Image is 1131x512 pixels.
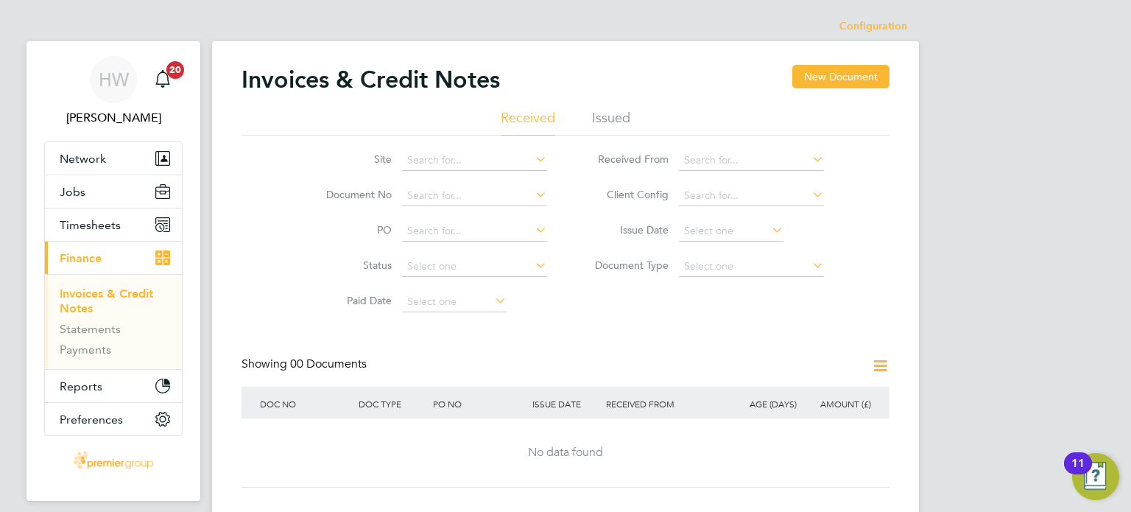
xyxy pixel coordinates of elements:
[166,61,184,79] span: 20
[45,274,182,369] div: Finance
[148,56,177,103] a: 20
[529,387,603,421] div: ISSUE DATE
[60,379,102,393] span: Reports
[242,357,370,372] div: Showing
[44,56,183,127] a: HW[PERSON_NAME]
[307,152,392,166] label: Site
[402,186,547,206] input: Search for...
[602,387,726,421] div: RECEIVED FROM
[1072,453,1119,500] button: Open Resource Center, 11 new notifications
[679,221,783,242] input: Select one
[402,150,547,171] input: Search for...
[679,150,824,171] input: Search for...
[45,175,182,208] button: Jobs
[44,451,183,474] a: Go to home page
[60,343,111,357] a: Payments
[256,445,875,460] div: No data found
[679,256,824,277] input: Select one
[27,41,200,501] nav: Main navigation
[307,259,392,272] label: Status
[44,109,183,127] span: Hannah Watkins
[242,65,500,94] h2: Invoices & Credit Notes
[60,322,121,336] a: Statements
[584,188,669,201] label: Client Config
[99,70,129,89] span: HW
[1071,463,1085,483] div: 11
[74,451,152,474] img: premier-logo-retina.png
[726,387,800,421] div: AGE (DAYS)
[60,251,102,265] span: Finance
[592,109,630,136] li: Issued
[501,109,555,136] li: Received
[45,403,182,435] button: Preferences
[584,152,669,166] label: Received From
[679,186,824,206] input: Search for...
[60,287,153,315] a: Invoices & Credit Notes
[429,387,528,421] div: PO NO
[839,12,907,41] li: Configuration
[45,142,182,175] button: Network
[307,294,392,307] label: Paid Date
[402,221,547,242] input: Search for...
[60,413,123,427] span: Preferences
[45,242,182,274] button: Finance
[45,208,182,241] button: Timesheets
[60,152,106,166] span: Network
[307,223,392,236] label: PO
[256,387,355,421] div: DOC NO
[584,259,669,272] label: Document Type
[792,65,889,88] button: New Document
[45,370,182,402] button: Reports
[60,218,121,232] span: Timesheets
[355,387,429,421] div: DOC TYPE
[584,223,669,236] label: Issue Date
[290,357,367,371] span: 00 Documents
[800,387,875,421] div: AMOUNT (£)
[402,292,507,312] input: Select one
[60,185,85,199] span: Jobs
[402,256,547,277] input: Select one
[307,188,392,201] label: Document No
